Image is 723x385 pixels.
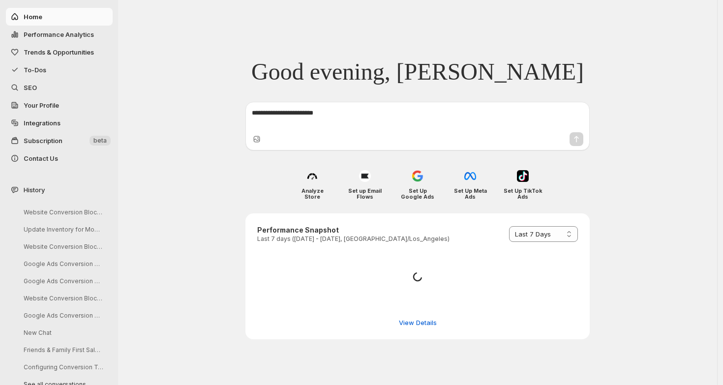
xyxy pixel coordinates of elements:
[6,79,113,96] a: SEO
[412,170,423,182] img: Set Up Google Ads icon
[16,342,109,357] button: Friends & Family First Sales Campaign
[24,137,62,145] span: Subscription
[93,137,107,145] span: beta
[16,291,109,306] button: Website Conversion Blockers Review Request
[504,188,542,200] h4: Set Up TikTok Ads
[359,170,371,182] img: Set up Email Flows icon
[6,96,113,114] a: Your Profile
[24,185,45,195] span: History
[6,149,113,167] button: Contact Us
[257,235,450,243] p: Last 7 days ([DATE] - [DATE], [GEOGRAPHIC_DATA]/Los_Angeles)
[6,61,113,79] button: To-Dos
[24,30,94,38] span: Performance Analytics
[346,188,385,200] h4: Set up Email Flows
[252,134,262,144] button: Upload image
[24,84,37,91] span: SEO
[6,26,113,43] button: Performance Analytics
[6,114,113,132] a: Integrations
[393,315,443,330] button: View detailed performance
[24,101,59,109] span: Your Profile
[16,325,109,340] button: New Chat
[451,188,490,200] h4: Set Up Meta Ads
[16,205,109,220] button: Website Conversion Blocker Review Discussion
[293,188,332,200] h4: Analyze Store
[16,273,109,289] button: Google Ads Conversion Tracking Analysis
[257,225,450,235] h3: Performance Snapshot
[6,132,113,149] button: Subscription
[24,48,94,56] span: Trends & Opportunities
[24,119,60,127] span: Integrations
[306,170,318,182] img: Analyze Store icon
[251,58,584,86] span: Good evening, [PERSON_NAME]
[16,359,109,375] button: Configuring Conversion Tracking in Google Analytics
[24,13,42,21] span: Home
[24,154,58,162] span: Contact Us
[16,308,109,323] button: Google Ads Conversion Tracking Analysis
[398,188,437,200] h4: Set Up Google Ads
[16,239,109,254] button: Website Conversion Blockers Review Session
[16,222,109,237] button: Update Inventory for Modway Products
[517,170,529,182] img: Set Up TikTok Ads icon
[24,66,46,74] span: To-Dos
[464,170,476,182] img: Set Up Meta Ads icon
[399,318,437,327] span: View Details
[6,8,113,26] button: Home
[6,43,113,61] button: Trends & Opportunities
[16,256,109,271] button: Google Ads Conversion Tracking Analysis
